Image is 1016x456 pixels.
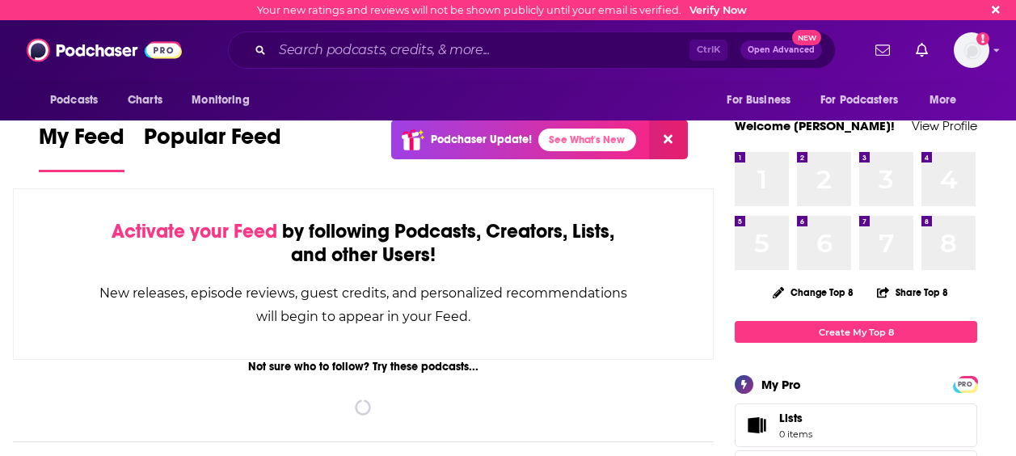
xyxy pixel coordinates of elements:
[955,378,975,390] a: PRO
[228,32,836,69] div: Search podcasts, credits, & more...
[431,133,532,146] p: Podchaser Update!
[820,89,898,112] span: For Podcasters
[954,32,989,68] img: User Profile
[257,4,747,16] div: Your new ratings and reviews will not be shown publicly until your email is verified.
[761,377,801,392] div: My Pro
[735,403,977,447] a: Lists
[50,89,98,112] span: Podcasts
[272,37,689,63] input: Search podcasts, credits, & more...
[180,85,270,116] button: open menu
[869,36,896,64] a: Show notifications dropdown
[95,220,632,267] div: by following Podcasts, Creators, Lists, and other Users!
[930,89,957,112] span: More
[13,360,714,374] div: Not sure who to follow? Try these podcasts...
[39,123,124,172] a: My Feed
[779,411,803,425] span: Lists
[740,40,822,60] button: Open AdvancedNew
[955,378,975,391] span: PRO
[117,85,172,116] a: Charts
[144,123,281,172] a: Popular Feed
[27,35,182,65] img: Podchaser - Follow, Share and Rate Podcasts
[763,282,863,302] button: Change Top 8
[735,321,977,343] a: Create My Top 8
[810,85,921,116] button: open menu
[918,85,977,116] button: open menu
[689,4,747,16] a: Verify Now
[538,129,636,151] a: See What's New
[748,46,815,54] span: Open Advanced
[740,414,773,437] span: Lists
[779,429,812,440] span: 0 items
[128,89,162,112] span: Charts
[735,118,895,133] a: Welcome [PERSON_NAME]!
[39,85,119,116] button: open menu
[95,281,632,328] div: New releases, episode reviews, guest credits, and personalized recommendations will begin to appe...
[912,118,977,133] a: View Profile
[954,32,989,68] button: Show profile menu
[39,123,124,160] span: My Feed
[727,89,790,112] span: For Business
[779,411,812,425] span: Lists
[876,277,949,308] button: Share Top 8
[689,40,727,61] span: Ctrl K
[192,89,249,112] span: Monitoring
[112,219,277,243] span: Activate your Feed
[144,123,281,160] span: Popular Feed
[909,36,934,64] a: Show notifications dropdown
[954,32,989,68] span: Logged in as sstevens
[792,30,821,45] span: New
[715,85,811,116] button: open menu
[976,32,989,45] svg: Email not verified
